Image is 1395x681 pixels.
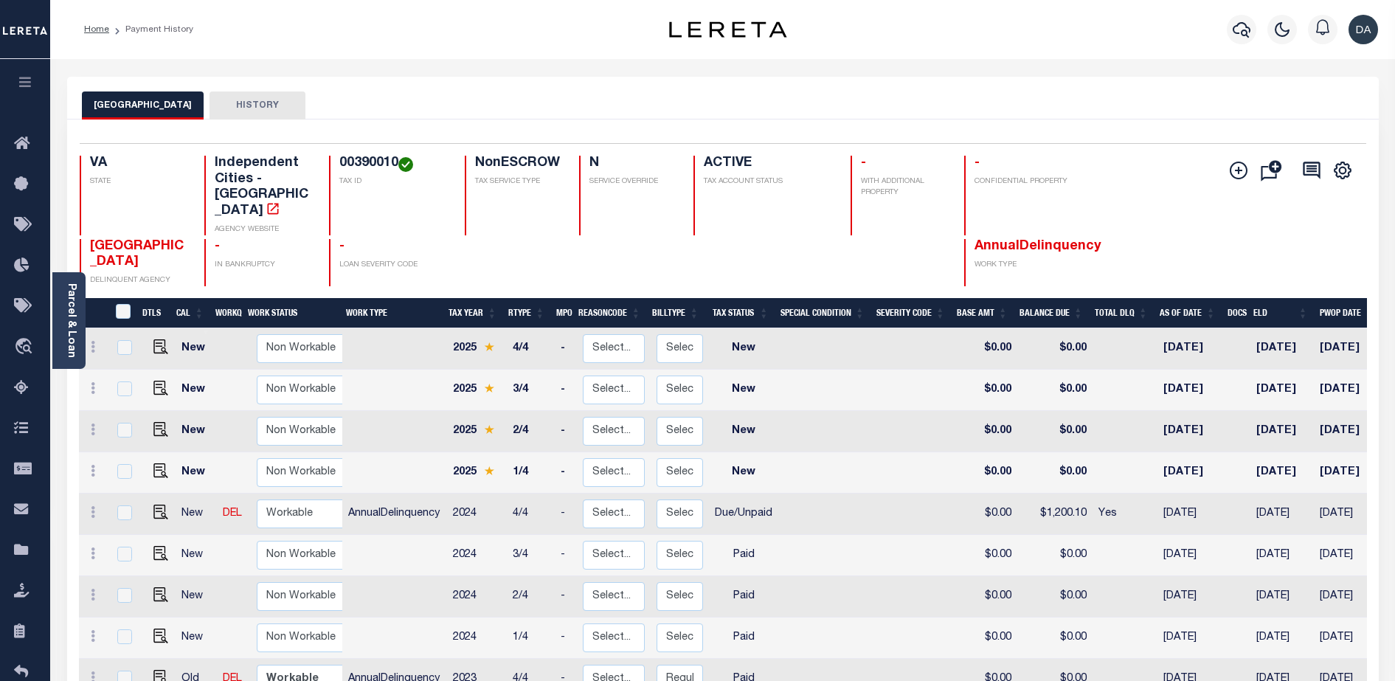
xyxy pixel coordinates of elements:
h4: ACTIVE [704,156,833,172]
td: $0.00 [955,328,1017,370]
td: 2025 [447,328,507,370]
p: CONFIDENTIAL PROPERTY [975,176,1071,187]
span: Yes [1098,508,1117,519]
td: New [176,328,217,370]
span: AnnualDelinquency [975,240,1101,253]
td: - [555,618,577,659]
td: [DATE] [1250,576,1314,618]
th: DTLS [136,298,170,328]
td: $0.00 [955,618,1017,659]
p: STATE [90,176,187,187]
th: CAL: activate to sort column ascending [170,298,210,328]
td: [DATE] [1157,452,1225,494]
td: $0.00 [1017,576,1093,618]
th: Work Type [340,298,443,328]
td: New [709,452,779,494]
td: [DATE] [1314,411,1381,452]
img: Star.svg [484,342,494,352]
td: $0.00 [1017,411,1093,452]
th: Severity Code: activate to sort column ascending [870,298,951,328]
p: TAX ID [339,176,447,187]
p: TAX ACCOUNT STATUS [704,176,833,187]
td: 2024 [447,618,507,659]
img: logo-dark.svg [669,21,787,38]
p: WORK TYPE [975,260,1071,271]
th: &nbsp; [107,298,137,328]
p: TAX SERVICE TYPE [475,176,561,187]
td: 2025 [447,411,507,452]
td: [DATE] [1157,328,1225,370]
th: As of Date: activate to sort column ascending [1154,298,1222,328]
td: [DATE] [1157,370,1225,411]
th: Docs [1222,298,1247,328]
td: New [709,411,779,452]
p: AGENCY WEBSITE [215,224,311,235]
h4: N [589,156,676,172]
th: Base Amt: activate to sort column ascending [951,298,1014,328]
td: 3/4 [507,370,555,411]
span: - [339,240,345,253]
td: $0.00 [1017,618,1093,659]
td: - [555,328,577,370]
h4: VA [90,156,187,172]
td: 2024 [447,535,507,576]
th: MPO [550,298,572,328]
td: - [555,576,577,618]
td: [DATE] [1314,618,1381,659]
td: [DATE] [1157,618,1225,659]
a: DEL [223,508,242,519]
button: [GEOGRAPHIC_DATA] [82,91,204,120]
td: New [709,370,779,411]
th: WorkQ [210,298,242,328]
span: [GEOGRAPHIC_DATA] [90,240,184,269]
img: Star.svg [484,384,494,393]
th: Work Status [242,298,342,328]
td: 4/4 [507,328,555,370]
td: 2/4 [507,576,555,618]
td: 1/4 [507,618,555,659]
td: New [176,452,217,494]
td: [DATE] [1157,535,1225,576]
p: LOAN SEVERITY CODE [339,260,447,271]
td: [DATE] [1250,411,1314,452]
a: Home [84,25,109,34]
p: WITH ADDITIONAL PROPERTY [861,176,947,198]
th: Balance Due: activate to sort column ascending [1014,298,1089,328]
td: - [555,494,577,535]
td: [DATE] [1314,494,1381,535]
img: Star.svg [484,425,494,435]
td: $0.00 [1017,535,1093,576]
td: $0.00 [1017,328,1093,370]
h4: Independent Cities - [GEOGRAPHIC_DATA] [215,156,311,219]
i: travel_explore [14,338,38,357]
img: svg+xml;base64,PHN2ZyB4bWxucz0iaHR0cDovL3d3dy53My5vcmcvMjAwMC9zdmciIHBvaW50ZXItZXZlbnRzPSJub25lIi... [1349,15,1378,44]
td: 2024 [447,494,507,535]
td: New [176,535,217,576]
button: HISTORY [210,91,305,120]
td: $0.00 [955,494,1017,535]
img: Star.svg [484,466,494,476]
td: $0.00 [955,370,1017,411]
td: Due/Unpaid [709,494,779,535]
td: 1/4 [507,452,555,494]
td: $0.00 [1017,452,1093,494]
td: $0.00 [955,411,1017,452]
td: 4/4 [507,494,555,535]
td: Paid [709,576,779,618]
th: Tax Year: activate to sort column ascending [443,298,502,328]
td: New [176,370,217,411]
td: [DATE] [1157,411,1225,452]
td: - [555,411,577,452]
td: [DATE] [1250,494,1314,535]
td: $1,200.10 [1017,494,1093,535]
td: [DATE] [1314,328,1381,370]
th: BillType: activate to sort column ascending [646,298,705,328]
td: 3/4 [507,535,555,576]
td: - [555,452,577,494]
td: [DATE] [1314,452,1381,494]
th: PWOP Date: activate to sort column ascending [1314,298,1382,328]
td: $0.00 [955,576,1017,618]
td: 2024 [447,576,507,618]
td: [DATE] [1157,576,1225,618]
p: SERVICE OVERRIDE [589,176,676,187]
